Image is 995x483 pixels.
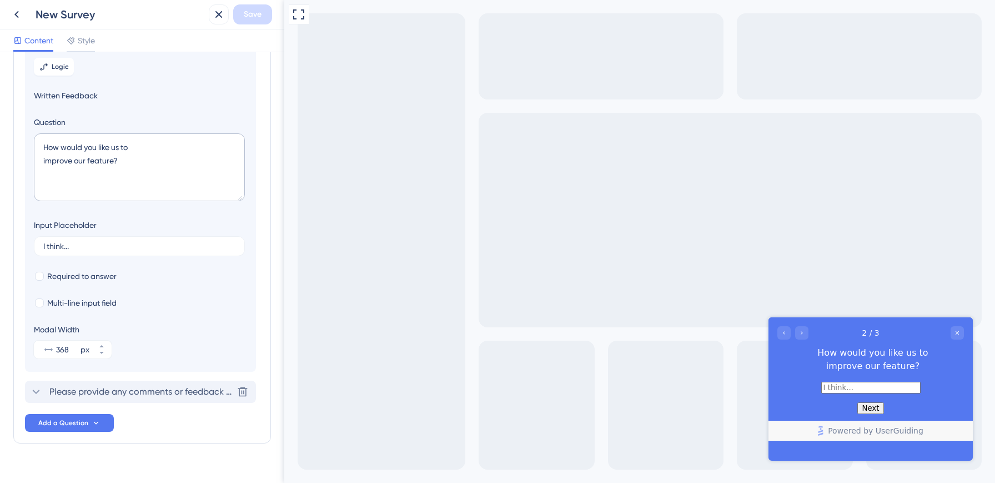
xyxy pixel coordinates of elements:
button: px [92,350,112,358]
span: Style [78,34,95,47]
span: Multi-line input field [47,296,117,310]
button: Add a Question [25,414,114,432]
input: px [56,343,78,356]
button: px [92,341,112,350]
button: Save [233,4,272,24]
div: Modal Width [34,323,112,336]
textarea: How would you like us to improve our feature? [34,133,245,201]
span: Required to answer [47,270,117,283]
span: Please provide any comments or feedback regarding your experience with our service. [49,385,233,399]
input: Type a placeholder [43,242,235,250]
div: px [81,343,89,356]
span: Logic [52,62,69,71]
span: Content [24,34,53,47]
span: Save [244,8,262,21]
button: Logic [34,58,74,76]
div: Input Placeholder [34,218,97,232]
span: Written Feedback [34,89,247,102]
div: New Survey [36,7,204,22]
span: Add a Question [38,419,88,427]
label: Question [34,116,247,129]
iframe: UserGuiding Survey [484,317,689,461]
